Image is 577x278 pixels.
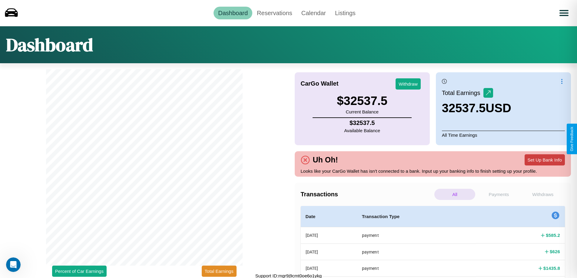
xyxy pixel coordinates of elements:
h4: CarGo Wallet [301,80,339,87]
a: Listings [330,7,360,19]
button: Percent of Car Earnings [52,266,107,277]
th: [DATE] [301,244,357,260]
p: Total Earnings [442,87,483,98]
h4: $ 626 [550,248,560,255]
p: All Time Earnings [442,131,565,139]
h3: $ 32537.5 [337,94,387,108]
a: Reservations [252,7,297,19]
button: Open menu [555,5,572,21]
h3: 32537.5 USD [442,101,511,115]
a: Calendar [297,7,330,19]
th: payment [357,227,477,244]
h4: Transaction Type [362,213,472,220]
th: [DATE] [301,227,357,244]
button: Withdraw [396,78,421,90]
p: All [434,189,475,200]
th: payment [357,244,477,260]
p: Current Balance [337,108,387,116]
h1: Dashboard [6,32,93,57]
a: Dashboard [214,7,252,19]
h4: $ 32537.5 [344,119,380,126]
th: [DATE] [301,260,357,276]
button: Total Earnings [202,266,237,277]
h4: $ 1435.8 [543,265,560,271]
p: Payments [478,189,519,200]
button: Set Up Bank Info [525,154,565,165]
div: Give Feedback [570,127,574,151]
iframe: Intercom live chat [6,257,21,272]
h4: Uh Oh! [310,155,341,164]
p: Available Balance [344,126,380,135]
th: payment [357,260,477,276]
p: Withdraws [522,189,563,200]
p: Looks like your CarGo Wallet has isn't connected to a bank. Input up your banking info to finish ... [301,167,565,175]
h4: Transactions [301,191,433,198]
h4: Date [306,213,352,220]
h4: $ 585.2 [546,232,560,238]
